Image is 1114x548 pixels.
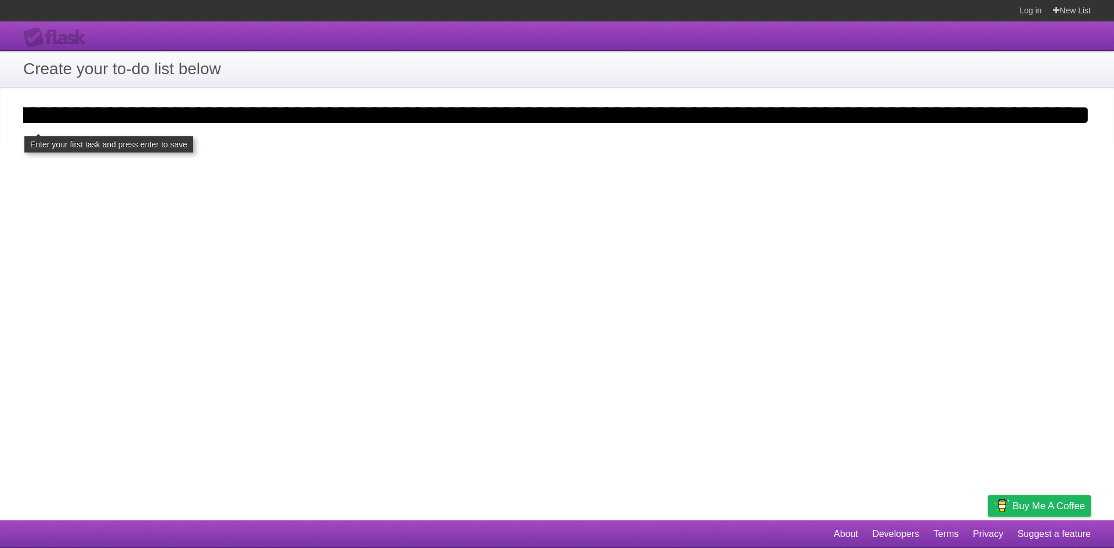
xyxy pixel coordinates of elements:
[988,495,1091,517] a: Buy me a coffee
[23,27,93,48] div: Flask
[1012,496,1085,516] span: Buy me a coffee
[872,523,919,545] a: Developers
[994,496,1010,516] img: Buy me a coffee
[934,523,959,545] a: Terms
[1018,523,1091,545] a: Suggest a feature
[834,523,858,545] a: About
[973,523,1003,545] a: Privacy
[23,57,1091,81] h1: Create your to-do list below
